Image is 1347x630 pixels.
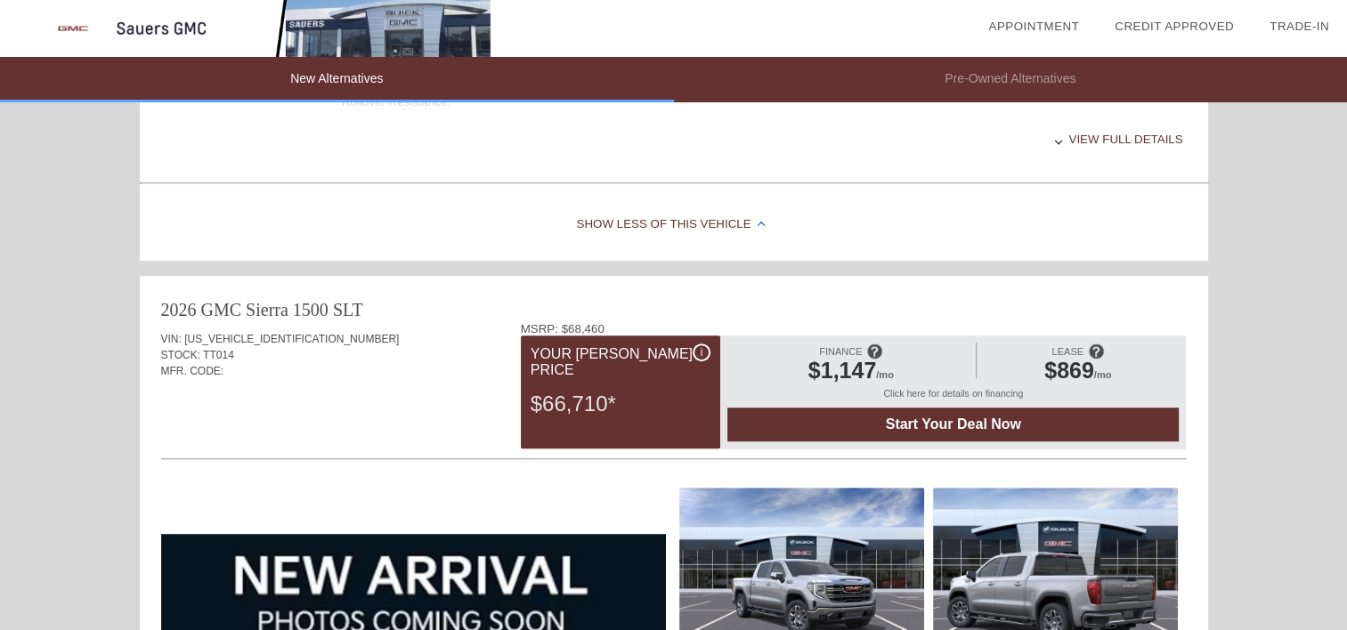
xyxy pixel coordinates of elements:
div: SLT [333,297,363,322]
span: LEASE [1051,346,1083,357]
span: [US_VEHICLE_IDENTIFICATION_NUMBER] [184,333,399,345]
span: $869 [1044,358,1094,383]
a: Trade-In [1270,20,1329,33]
span: STOCK: [161,349,200,361]
span: TT014 [203,349,234,361]
span: $1,147 [808,358,876,383]
div: i [693,343,710,361]
div: Your [PERSON_NAME] Price [531,343,710,381]
div: Click here for details on financing [727,388,1179,408]
div: Quoted on [DATE] 8:58:32 AM [161,406,1187,434]
span: Start Your Deal Now [750,416,1156,432]
div: /mo [986,358,1171,388]
div: MSRP: $68,460 [521,322,1187,335]
span: MFR. CODE: [161,365,224,377]
span: VIN: [161,333,182,345]
span: FINANCE [819,346,862,357]
div: View full details [342,117,1183,161]
a: Appointment [988,20,1079,33]
a: Credit Approved [1115,20,1234,33]
div: /mo [736,358,965,388]
div: 2026 GMC Sierra 1500 [161,297,329,322]
div: $66,710* [531,381,710,427]
div: Show Less of this Vehicle [140,190,1208,261]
